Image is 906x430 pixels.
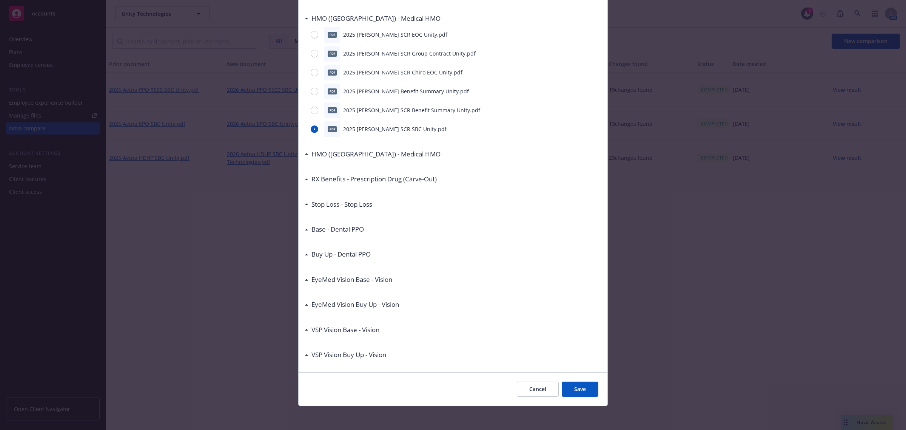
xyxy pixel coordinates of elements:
div: Buy Up - Dental PPO [305,249,371,259]
div: VSP Vision Base - Vision [305,325,379,335]
p: 2025 [PERSON_NAME] SCR Benefit Summary Unity.pdf [343,106,480,114]
p: 2025 [PERSON_NAME] SCR SBC Unity.pdf [343,125,447,133]
h3: EyeMed Vision Base - Vision [311,275,392,285]
div: VSP Vision Buy Up - Vision [305,350,386,360]
h3: Stop Loss - Stop Loss [311,200,372,209]
div: RX Benefits - Prescription Drug (Carve-Out) [305,174,437,184]
h3: Buy Up - Dental PPO [311,249,371,259]
p: 2025 [PERSON_NAME] Benefit Summary Unity.pdf [343,87,469,95]
div: EyeMed Vision Buy Up - Vision [305,300,399,309]
h3: EyeMed Vision Buy Up - Vision [311,300,399,309]
div: HMO ([GEOGRAPHIC_DATA]) - Medical HMO [305,149,441,159]
h3: VSP Vision Buy Up - Vision [311,350,386,360]
span: pdf [328,126,337,132]
div: HMO ([GEOGRAPHIC_DATA]) - Medical HMO [305,14,441,23]
div: EyeMed Vision Base - Vision [305,275,392,285]
button: Save [562,382,598,397]
span: pdf [328,107,337,113]
h3: Base - Dental PPO [311,224,364,234]
h3: HMO ([GEOGRAPHIC_DATA]) - Medical HMO [311,14,441,23]
p: 2025 [PERSON_NAME] SCR Chiro EOC Unity.pdf [343,68,462,76]
button: Cancel [517,382,559,397]
div: Base - Dental PPO [305,224,364,234]
div: Stop Loss - Stop Loss [305,200,372,209]
span: pdf [328,51,337,56]
span: pdf [328,70,337,75]
span: pdf [328,32,337,37]
h3: RX Benefits - Prescription Drug (Carve-Out) [311,174,437,184]
h3: HMO ([GEOGRAPHIC_DATA]) - Medical HMO [311,149,441,159]
p: 2025 [PERSON_NAME] SCR Group Contract Unity.pdf [343,49,476,57]
p: 2025 [PERSON_NAME] SCR EOC Unity.pdf [343,31,447,39]
span: pdf [328,88,337,94]
h3: VSP Vision Base - Vision [311,325,379,335]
